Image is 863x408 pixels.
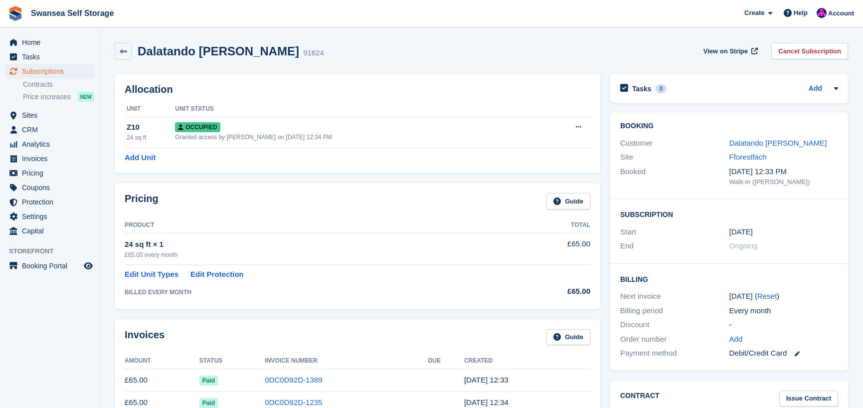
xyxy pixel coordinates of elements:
span: Sites [22,108,82,122]
th: Status [199,353,265,369]
a: Fforestfach [729,153,767,161]
div: Next invoice [620,291,729,302]
a: Issue Contract [779,391,838,407]
a: Add Unit [125,152,156,164]
th: Created [464,353,590,369]
a: menu [5,259,94,273]
div: [DATE] 12:33 PM [729,166,839,178]
div: 24 sq ft × 1 [125,239,515,250]
h2: Allocation [125,84,590,95]
a: menu [5,35,94,49]
a: Add [809,83,822,95]
a: Cancel Subscription [771,43,848,59]
a: menu [5,224,94,238]
div: Granted access by [PERSON_NAME] on [DATE] 12:34 PM [175,133,541,142]
div: [DATE] ( ) [729,291,839,302]
h2: Subscription [620,209,838,219]
span: Account [828,8,854,18]
img: stora-icon-8386f47178a22dfd0bd8f6a31ec36ba5ce8667c1dd55bd0f319d3a0aa187defe.svg [8,6,23,21]
div: 0 [656,84,667,93]
a: 0DC0D92D-1389 [265,376,322,384]
th: Unit [125,101,175,117]
a: Add [729,334,743,345]
div: End [620,240,729,252]
a: Preview store [82,260,94,272]
div: £65.00 every month [125,250,515,259]
a: Dalatando [PERSON_NAME] [729,139,827,147]
th: Product [125,217,515,233]
span: Protection [22,195,82,209]
a: Edit Protection [190,269,244,280]
span: Booking Portal [22,259,82,273]
div: £65.00 [515,286,590,297]
time: 2025-08-19 11:33:37 UTC [464,376,509,384]
a: View on Stripe [699,43,760,59]
div: Customer [620,138,729,149]
a: menu [5,152,94,166]
span: Paid [199,376,218,386]
span: Storefront [9,246,99,256]
div: Booked [620,166,729,187]
a: Guide [546,329,590,346]
img: Donna Davies [817,8,827,18]
div: Payment method [620,348,729,359]
span: Pricing [22,166,82,180]
a: Reset [757,292,777,300]
div: Z10 [127,122,175,133]
th: Due [428,353,464,369]
span: Create [744,8,764,18]
div: Every month [729,305,839,317]
span: Ongoing [729,241,758,250]
a: menu [5,108,94,122]
div: Debit/Credit Card [729,348,839,359]
th: Amount [125,353,199,369]
span: CRM [22,123,82,137]
h2: Booking [620,122,838,130]
th: Total [515,217,590,233]
h2: Billing [620,274,838,284]
span: Paid [199,398,218,408]
a: Guide [546,193,590,209]
span: Price increases [23,92,71,102]
div: Order number [620,334,729,345]
div: Site [620,152,729,163]
div: 24 sq ft [127,133,175,142]
div: 91624 [303,47,324,59]
a: Price increases NEW [23,91,94,102]
div: Walk-in ([PERSON_NAME]) [729,177,839,187]
span: Help [794,8,808,18]
div: BILLED EVERY MONTH [125,288,515,297]
span: Capital [22,224,82,238]
th: Unit Status [175,101,541,117]
h2: Tasks [632,84,652,93]
span: View on Stripe [703,46,748,56]
a: menu [5,209,94,223]
a: menu [5,64,94,78]
h2: Pricing [125,193,159,209]
a: Contracts [23,80,94,89]
span: Coupons [22,181,82,195]
span: Home [22,35,82,49]
a: menu [5,137,94,151]
a: menu [5,181,94,195]
span: Subscriptions [22,64,82,78]
td: £65.00 [125,369,199,392]
div: Billing period [620,305,729,317]
h2: Invoices [125,329,165,346]
a: menu [5,195,94,209]
a: menu [5,166,94,180]
span: Settings [22,209,82,223]
time: 2025-07-19 11:34:21 UTC [464,398,509,407]
div: Start [620,226,729,238]
th: Invoice Number [265,353,428,369]
a: Edit Unit Types [125,269,178,280]
span: Occupied [175,122,220,132]
div: Discount [620,319,729,331]
h2: Dalatando [PERSON_NAME] [138,44,299,58]
span: Tasks [22,50,82,64]
span: Invoices [22,152,82,166]
a: Swansea Self Storage [27,5,118,21]
time: 2025-06-19 00:00:00 UTC [729,226,753,238]
td: £65.00 [515,233,590,264]
span: Analytics [22,137,82,151]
